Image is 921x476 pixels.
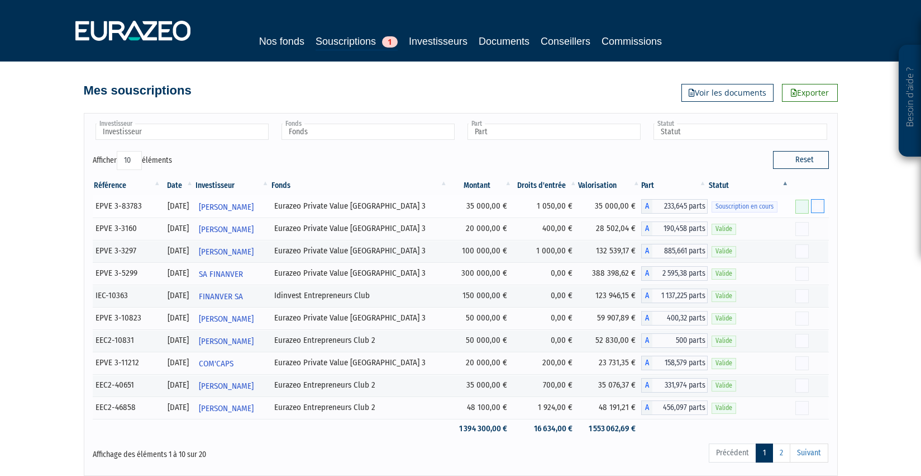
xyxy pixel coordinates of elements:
[194,218,270,240] a: [PERSON_NAME]
[578,195,641,218] td: 35 000,00 €
[641,311,652,326] span: A
[259,34,304,49] a: Nos fonds
[194,329,270,352] a: [PERSON_NAME]
[513,374,578,397] td: 700,00 €
[712,291,736,301] span: Valide
[602,34,662,49] a: Commissions
[712,336,736,346] span: Valide
[773,151,829,169] button: Reset
[262,354,266,374] i: Voir l'investisseur
[199,398,254,419] span: [PERSON_NAME]
[712,224,736,234] span: Valide
[578,419,641,439] td: 1 553 062,69 €
[274,312,445,324] div: Eurazeo Private Value [GEOGRAPHIC_DATA] 3
[652,400,708,415] span: 456,097 parts
[641,244,652,258] span: A
[199,242,254,262] span: [PERSON_NAME]
[166,312,190,324] div: [DATE]
[448,176,513,195] th: Montant: activer pour trier la colonne par ordre croissant
[712,246,736,257] span: Valide
[194,374,270,397] a: [PERSON_NAME]
[641,244,708,258] div: A - Eurazeo Private Value Europe 3
[409,34,467,49] a: Investisseurs
[641,333,708,348] div: A - Eurazeo Entrepreneurs Club 2
[652,199,708,214] span: 233,645 parts
[513,285,578,307] td: 0,00 €
[84,84,192,97] h4: Mes souscriptions
[772,444,790,463] a: 2
[448,419,513,439] td: 1 394 300,00 €
[513,397,578,419] td: 1 924,00 €
[756,444,773,463] a: 1
[199,331,254,352] span: [PERSON_NAME]
[652,289,708,303] span: 1 137,225 parts
[96,200,158,212] div: EPVE 3-83783
[448,218,513,240] td: 20 000,00 €
[199,286,243,307] span: FINANVER SA
[641,199,708,214] div: A - Eurazeo Private Value Europe 3
[541,34,590,49] a: Conseillers
[641,311,708,326] div: A - Eurazeo Private Value Europe 3
[75,21,190,41] img: 1732889491-logotype_eurazeo_blanc_rvb.png
[194,352,270,374] a: COM'CAPS
[904,51,917,152] p: Besoin d'aide ?
[641,199,652,214] span: A
[641,378,708,393] div: A - Eurazeo Entrepreneurs Club 2
[641,266,652,281] span: A
[199,219,254,240] span: [PERSON_NAME]
[194,240,270,262] a: [PERSON_NAME]
[448,397,513,419] td: 48 100,00 €
[274,290,445,301] div: Idinvest Entrepreneurs Club
[262,197,266,218] i: Voir l'investisseur
[199,309,254,329] span: [PERSON_NAME]
[513,240,578,262] td: 1 000,00 €
[162,176,194,195] th: Date: activer pour trier la colonne par ordre croissant
[641,289,708,303] div: A - Idinvest Entrepreneurs Club
[139,248,145,255] i: [Français] Personne physique
[578,397,641,419] td: 48 191,21 €
[641,400,652,415] span: A
[641,176,708,195] th: Part: activer pour trier la colonne par ordre croissant
[166,357,190,369] div: [DATE]
[199,197,254,218] span: [PERSON_NAME]
[513,176,578,195] th: Droits d'entrée: activer pour trier la colonne par ordre croissant
[137,382,143,389] i: [Français] Personne physique
[96,290,158,301] div: IEC-10363
[513,329,578,352] td: 0,00 €
[681,84,774,102] a: Voir les documents
[448,352,513,374] td: 20 000,00 €
[96,267,158,279] div: EPVE 3-5299
[316,34,398,51] a: Souscriptions1
[274,223,445,234] div: Eurazeo Private Value [GEOGRAPHIC_DATA] 3
[262,398,266,419] i: Voir l'investisseur
[578,285,641,307] td: 123 946,15 €
[479,34,529,49] a: Documents
[652,356,708,370] span: 158,579 parts
[578,329,641,352] td: 52 830,00 €
[652,378,708,393] span: 331,974 parts
[641,289,652,303] span: A
[782,84,838,102] a: Exporter
[578,176,641,195] th: Valorisation: activer pour trier la colonne par ordre croissant
[117,151,142,170] select: Afficheréléments
[578,240,641,262] td: 132 539,17 €
[448,307,513,329] td: 50 000,00 €
[131,293,137,299] i: [Français] Personne physique
[578,218,641,240] td: 28 502,04 €
[270,176,448,195] th: Fonds: activer pour trier la colonne par ordre croissant
[199,264,243,285] span: SA FINANVER
[652,266,708,281] span: 2 595,38 parts
[194,195,270,218] a: [PERSON_NAME]
[578,307,641,329] td: 59 907,89 €
[166,245,190,257] div: [DATE]
[448,262,513,285] td: 300 000,00 €
[194,176,270,195] th: Investisseur: activer pour trier la colonne par ordre croissant
[262,286,266,307] i: Voir l'investisseur
[448,240,513,262] td: 100 000,00 €
[194,307,270,329] a: [PERSON_NAME]
[93,151,172,170] label: Afficher éléments
[274,334,445,346] div: Eurazeo Entrepreneurs Club 2
[578,374,641,397] td: 35 076,37 €
[712,403,736,413] span: Valide
[652,244,708,258] span: 885,661 parts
